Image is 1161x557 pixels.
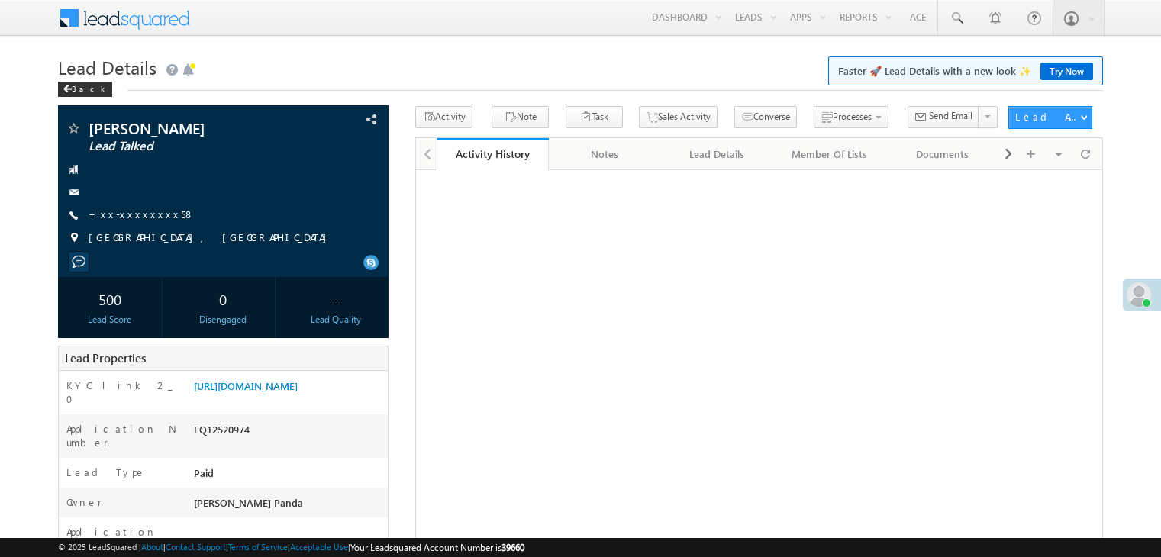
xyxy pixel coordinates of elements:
button: Send Email [908,106,979,128]
span: Send Email [929,109,972,123]
label: Application Status [66,525,178,552]
a: About [141,542,163,552]
a: Try Now [1040,63,1093,80]
div: Lead Details [674,145,760,163]
label: Application Number [66,422,178,449]
div: Disengaged [175,313,271,327]
div: Lead Actions [1015,110,1080,124]
div: Notes [561,145,647,163]
button: Sales Activity [639,106,718,128]
span: Your Leadsquared Account Number is [350,542,524,553]
span: Lead Talked [89,139,293,154]
a: Notes [549,138,661,170]
div: 0 [175,285,271,313]
div: Paid [190,465,388,487]
button: Lead Actions [1008,106,1092,129]
button: Processes [814,106,888,128]
div: Activity History [448,146,537,161]
a: Lead Details [662,138,774,170]
button: Note [492,106,549,128]
span: Lead Properties [65,350,146,365]
div: Lead Score [62,313,158,327]
div: Lead Quality [288,313,384,327]
div: Back [58,82,112,97]
button: Activity [415,106,472,128]
span: [PERSON_NAME] Panda [194,496,303,509]
label: KYC link 2_0 [66,378,178,406]
button: Task [566,106,623,128]
label: Owner [66,495,102,509]
span: [PERSON_NAME] [89,121,293,136]
span: Lead Details [58,55,156,79]
span: [GEOGRAPHIC_DATA], [GEOGRAPHIC_DATA] [89,230,334,246]
a: [URL][DOMAIN_NAME] [194,379,298,392]
div: EQ12520974 [190,422,388,443]
a: Acceptable Use [290,542,348,552]
div: -- [288,285,384,313]
a: Member Of Lists [774,138,886,170]
span: Faster 🚀 Lead Details with a new look ✨ [838,63,1093,79]
a: Documents [887,138,999,170]
span: 39660 [501,542,524,553]
a: Back [58,81,120,94]
label: Lead Type [66,465,146,479]
span: Processes [833,111,872,122]
div: 500 [62,285,158,313]
a: Terms of Service [228,542,288,552]
div: Documents [899,145,985,163]
a: Contact Support [166,542,226,552]
span: © 2025 LeadSquared | | | | | [58,540,524,555]
a: +xx-xxxxxxxx58 [89,208,195,221]
button: Converse [734,106,797,128]
a: Activity History [437,138,549,170]
div: Member Of Lists [786,145,872,163]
